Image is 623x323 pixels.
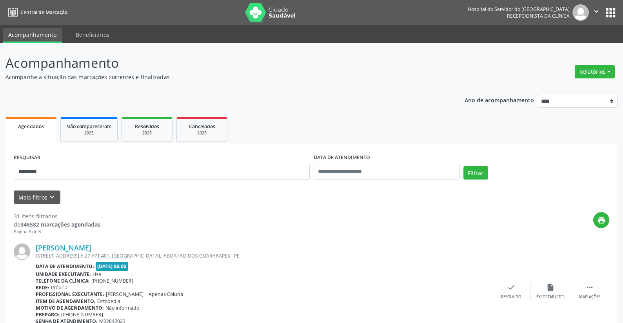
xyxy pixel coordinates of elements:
label: DATA DE ATENDIMENTO [314,152,370,164]
a: [PERSON_NAME] [36,243,91,252]
p: Ano de acompanhamento [465,95,534,105]
div: de [14,220,100,229]
span: [DATE] 08:00 [96,262,129,271]
strong: 346582 marcações agendadas [20,221,100,228]
b: Profissional executante: [36,291,104,298]
span: Não compareceram [66,123,112,130]
div: [STREET_ADDRESS] A 27 APT 401, [GEOGRAPHIC_DATA], JABOATAO DOS GUARARAPES - PE [36,252,492,259]
div: Resolvido [501,294,521,300]
button: Relatórios [575,65,615,78]
span: Própria [51,284,67,291]
span: Ortopedia [97,298,120,305]
button: Filtrar [463,166,488,180]
i: keyboard_arrow_down [47,193,56,201]
div: 2025 [127,130,167,136]
div: Hospital do Servidor do [GEOGRAPHIC_DATA] [468,6,570,13]
i: check [507,283,516,292]
button: Mais filtroskeyboard_arrow_down [14,191,60,204]
i:  [592,7,601,16]
div: 31 itens filtrados [14,212,100,220]
div: Exportar (PDF) [536,294,565,300]
a: Acompanhamento [3,28,62,43]
img: img [14,243,30,260]
div: 2025 [66,130,112,136]
b: Item de agendamento: [36,298,96,305]
b: Motivo de agendamento: [36,305,104,311]
span: Hse [93,271,101,278]
span: Não informado [105,305,139,311]
img: img [572,4,589,21]
button: apps [604,6,618,20]
b: Telefone da clínica: [36,278,90,284]
span: Central de Marcação [20,9,67,16]
div: 2025 [182,130,222,136]
i: insert_drive_file [546,283,555,292]
b: Preparo: [36,311,60,318]
div: Página 3 de 3 [14,229,100,235]
button: print [593,212,609,228]
span: Agendados [18,123,44,130]
label: PESQUISAR [14,152,40,164]
span: Recepcionista da clínica [507,13,570,19]
a: Beneficiários [70,28,115,42]
b: Rede: [36,284,49,291]
span: [PERSON_NAME] | Apenas Coluna [106,291,183,298]
span: Resolvidos [135,123,159,130]
i: print [597,216,606,225]
b: Unidade executante: [36,271,91,278]
div: Mais ações [579,294,600,300]
span: Cancelados [189,123,215,130]
span: [PHONE_NUMBER] [61,311,103,318]
p: Acompanhamento [5,53,434,73]
button:  [589,4,604,21]
p: Acompanhe a situação das marcações correntes e finalizadas [5,73,434,81]
span: [PHONE_NUMBER] [91,278,133,284]
i:  [585,283,594,292]
b: Data de atendimento: [36,263,94,270]
a: Central de Marcação [5,6,67,19]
